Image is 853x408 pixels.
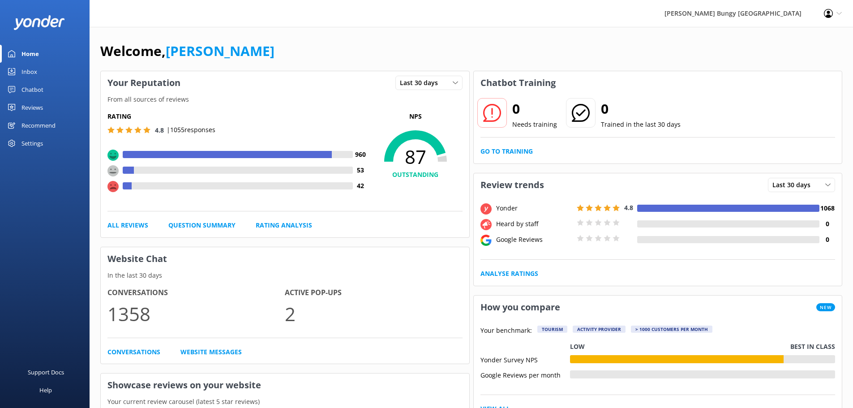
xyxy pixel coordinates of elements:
p: Needs training [512,120,557,129]
h4: Conversations [107,287,285,299]
a: All Reviews [107,220,148,230]
p: 1358 [107,299,285,329]
a: Go to Training [480,146,533,156]
h3: How you compare [474,296,567,319]
h4: 1068 [819,203,835,213]
h4: 0 [819,219,835,229]
div: Chatbot [21,81,43,99]
div: Help [39,381,52,399]
span: 87 [369,146,463,168]
p: 2 [285,299,462,329]
a: Rating Analysis [256,220,312,230]
h4: 53 [353,165,369,175]
span: Last 30 days [772,180,816,190]
div: Google Reviews per month [480,370,570,378]
div: Reviews [21,99,43,116]
a: Analyse Ratings [480,269,538,279]
div: Settings [21,134,43,152]
h3: Review trends [474,173,551,197]
div: Support Docs [28,363,64,381]
span: New [816,303,835,311]
p: Your current review carousel (latest 5 star reviews) [101,397,469,407]
div: Google Reviews [494,235,574,245]
p: Trained in the last 30 days [601,120,681,129]
div: Home [21,45,39,63]
p: Your benchmark: [480,326,532,336]
div: Yonder [494,203,574,213]
h4: 960 [353,150,369,159]
h4: 42 [353,181,369,191]
h3: Showcase reviews on your website [101,374,469,397]
h5: Rating [107,112,369,121]
div: Inbox [21,63,37,81]
h4: 0 [819,235,835,245]
p: Best in class [790,342,835,352]
a: Conversations [107,347,160,357]
span: 4.8 [624,203,633,212]
div: Heard by staff [494,219,574,229]
div: Recommend [21,116,56,134]
h3: Your Reputation [101,71,187,94]
p: From all sources of reviews [101,94,469,104]
h4: Active Pop-ups [285,287,462,299]
div: Yonder Survey NPS [480,355,570,363]
h2: 0 [601,98,681,120]
span: Last 30 days [400,78,443,88]
span: 4.8 [155,126,164,134]
p: In the last 30 days [101,271,469,280]
h2: 0 [512,98,557,120]
div: Tourism [537,326,567,333]
h3: Chatbot Training [474,71,562,94]
p: | 1055 responses [167,125,215,135]
p: NPS [369,112,463,121]
a: Website Messages [180,347,242,357]
h4: OUTSTANDING [369,170,463,180]
div: > 1000 customers per month [631,326,712,333]
h1: Welcome, [100,40,274,62]
a: Question Summary [168,220,236,230]
img: yonder-white-logo.png [13,15,65,30]
a: [PERSON_NAME] [166,42,274,60]
h3: Website Chat [101,247,469,271]
div: Activity Provider [573,326,626,333]
p: Low [570,342,585,352]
